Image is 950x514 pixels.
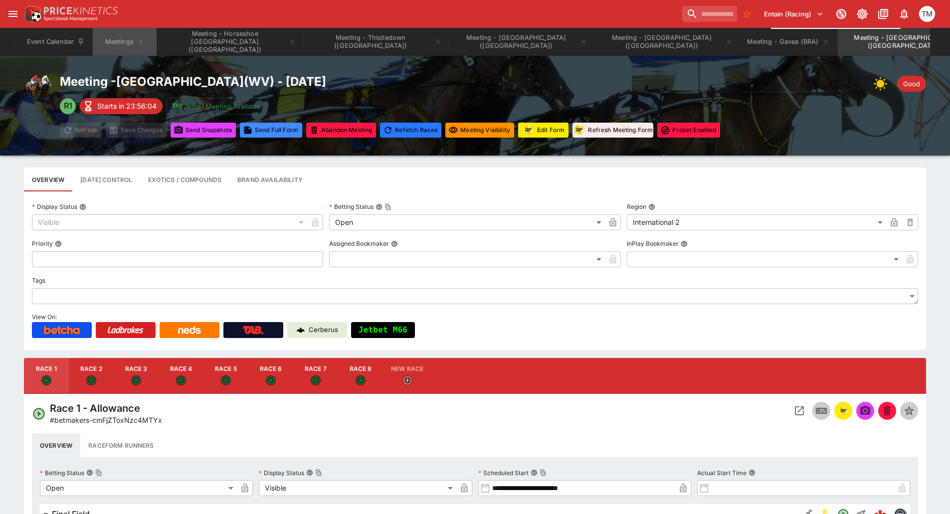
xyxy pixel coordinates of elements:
button: Documentation [874,5,892,23]
button: Send Snapshots [171,123,236,138]
img: PriceKinetics [44,7,118,14]
svg: Open [356,375,366,385]
button: Meeting - Gavea (BRA) [741,28,835,56]
p: Betting Status [40,469,84,477]
button: Configure each race specific details at once [72,168,140,191]
button: No Bookmarks [739,6,755,22]
button: Set all events in meeting to specified visibility [445,123,514,138]
svg: Open [311,375,321,385]
div: basic tabs example [32,433,918,457]
img: Ladbrokes [107,326,144,334]
button: Tristan Matheson [916,3,938,25]
p: Betting Status [329,202,374,211]
div: racingform [521,123,535,137]
button: Meeting - Horseshoe Indianapolis (USA) [159,28,302,56]
button: Scheduled StartCopy To Clipboard [531,469,538,476]
img: horse_racing.png [24,74,52,102]
button: Notifications [895,5,913,23]
button: Base meeting details [24,168,72,191]
div: Tristan Matheson [919,6,935,22]
button: Meeting - Finger Lakes (USA) [450,28,593,56]
h4: Race 1 - Allowance [50,402,162,415]
button: Betting StatusCopy To Clipboard [376,203,382,210]
button: Toggle light/dark mode [853,5,871,23]
button: Set Featured Event [900,402,918,420]
button: Connected to PK [832,5,850,23]
div: racingform [572,123,586,137]
button: Actual Start Time [749,469,756,476]
svg: Open [86,375,96,385]
button: Race 2 [69,358,114,394]
p: Copy To Clipboard [50,415,162,425]
svg: Open [221,375,231,385]
div: racingform [837,405,849,417]
p: InPlay Bookmaker [627,239,679,248]
button: Inplay [812,402,830,420]
span: View On: [32,313,57,321]
p: Actual Start Time [697,469,747,477]
button: Jetbet Meeting Available [167,98,267,115]
button: Copy To Clipboard [384,203,391,210]
button: Meeting - Thistledown (USA) [304,28,448,56]
img: TabNZ [243,326,264,334]
div: Weather: null [873,74,893,94]
button: New Race [383,358,431,394]
button: Assigned Bookmaker [391,240,398,247]
button: Refresh Meeting Form [572,123,653,138]
img: Cerberus [297,326,305,334]
button: Raceform Runners [80,433,162,457]
svg: Open [131,375,141,385]
img: Neds [178,326,200,334]
a: Cerberus [287,322,347,338]
div: International 2 [627,214,886,230]
div: Visible [32,214,307,230]
button: Configure brand availability for the meeting [229,168,311,191]
button: Betting StatusCopy To Clipboard [86,469,93,476]
button: Race 3 [114,358,159,394]
button: Meetings [93,28,157,56]
button: Copy To Clipboard [95,469,102,476]
img: Sportsbook Management [44,16,98,21]
button: View and edit meeting dividends and compounds. [140,168,229,191]
button: Display StatusCopy To Clipboard [306,469,313,476]
svg: Open [266,375,276,385]
button: Send Full Form [240,123,302,138]
img: jetbet-logo.svg [172,101,182,111]
button: Race 8 [338,358,383,394]
img: racingform.png [521,124,535,136]
p: Region [627,202,646,211]
p: Assigned Bookmaker [329,239,389,248]
button: Toggle ProBet for every event in this meeting [657,123,720,138]
img: racingform.png [837,405,849,416]
span: Mark an event as closed and abandoned. [878,405,896,415]
p: Display Status [259,469,304,477]
p: Cerberus [309,325,338,335]
input: search [682,6,737,22]
button: Refetching all race data will discard any changes you have made and reload the latest race data f... [380,123,441,138]
svg: Open [176,375,186,385]
p: Tags [32,276,45,285]
button: Jetbet M66 [351,322,415,338]
img: sun.png [873,74,893,94]
p: Display Status [32,202,77,211]
p: Priority [32,239,53,248]
button: Meeting - Presque Isle Downs (USA) [595,28,739,56]
button: Race 7 [293,358,338,394]
button: Race 5 [203,358,248,394]
p: Scheduled Start [478,469,529,477]
button: open drawer [4,5,22,23]
button: Priority [55,240,62,247]
div: Open [40,480,237,496]
button: Race 4 [159,358,203,394]
button: Race 1 [24,358,69,394]
p: Starts in 23:56:04 [97,101,157,111]
button: Event Calendar [21,28,91,56]
div: Open [329,214,604,230]
svg: Open [41,375,51,385]
button: Copy To Clipboard [315,469,322,476]
div: Visible [259,480,456,496]
button: InPlay Bookmaker [681,240,688,247]
button: racingform [834,402,852,420]
img: PriceKinetics Logo [22,4,42,24]
button: Mark all events in meeting as closed and abandoned. [306,123,376,138]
